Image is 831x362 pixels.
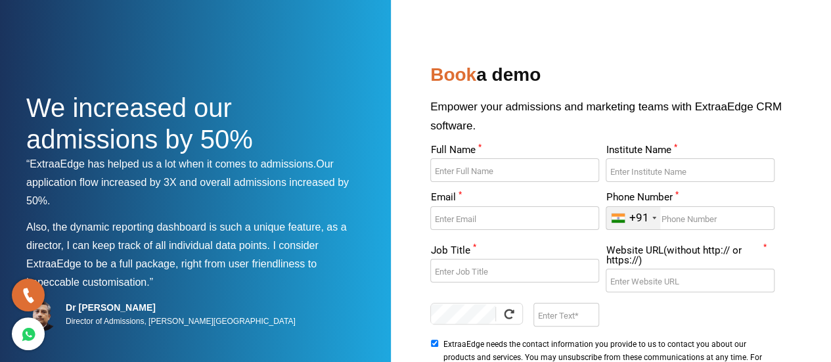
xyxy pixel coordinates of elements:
[606,204,774,227] input: Enter Phone Number
[606,256,774,279] input: Enter Website URL
[606,192,774,204] label: Phone Number
[26,221,346,251] span: Also, the dynamic reporting dashboard is such a unique feature, as a director, I can keep track o...
[430,204,598,227] input: Enter Email
[26,158,349,206] span: Our application flow increased by 3X and overall admissions increased by 50%.
[430,59,805,97] h2: a demo
[430,64,476,85] span: Book
[66,313,296,329] p: Director of Admissions, [PERSON_NAME][GEOGRAPHIC_DATA]
[533,290,598,313] input: Enter Text
[606,145,774,158] label: Institute Name
[66,302,296,313] h5: Dr [PERSON_NAME]
[430,158,598,181] input: Enter Full Name
[26,240,319,288] span: I consider ExtraaEdge to be a full package, right from user friendliness to impeccable customisat...
[430,97,805,145] p: Empower your admissions and marketing teams with ExtraaEdge CRM software.
[430,145,598,158] label: Full Name
[606,243,774,256] label: Website URL(without http:// or https://)
[629,210,645,222] div: +91
[430,243,598,256] label: Job Title
[606,204,657,227] div: India (भारत): +91
[26,158,316,170] span: “ExtraaEdge has helped us a lot when it comes to admissions.
[430,192,598,204] label: Email
[26,93,253,154] span: We increased our admissions by 50%
[606,158,774,181] input: Enter Institute Name
[430,327,439,334] input: ExtraaEdge needs the contact information you provide to us to contact you about our products and ...
[430,256,598,279] input: Enter Job Title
